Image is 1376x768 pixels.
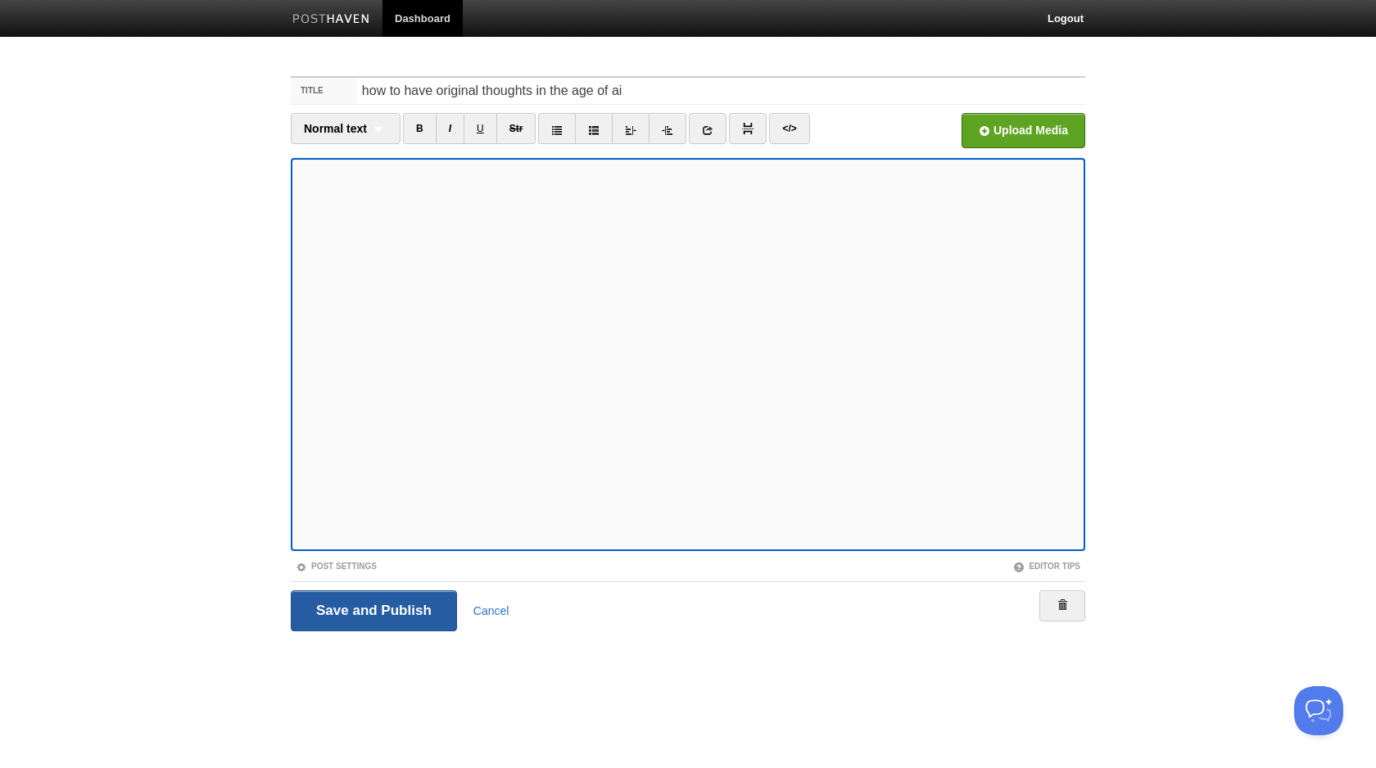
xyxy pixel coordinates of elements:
[304,122,367,135] span: Normal text
[742,123,754,134] img: pagebreak-icon.png
[464,113,497,144] a: U
[496,113,536,144] a: Str
[291,78,357,104] label: Title
[509,123,523,134] del: Str
[296,562,377,571] a: Post Settings
[436,113,464,144] a: I
[473,604,509,617] a: Cancel
[1294,686,1343,735] iframe: Help Scout Beacon - Open
[769,113,809,144] a: </>
[291,590,457,631] input: Save and Publish
[1013,562,1080,571] a: Editor Tips
[403,113,437,144] a: B
[292,14,370,26] img: Posthaven-bar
